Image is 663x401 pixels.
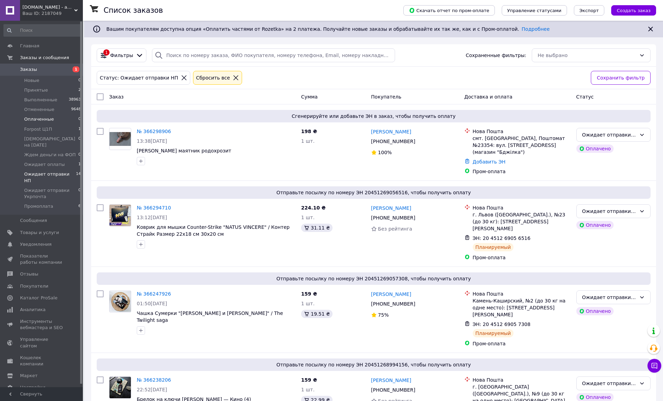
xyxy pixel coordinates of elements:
[371,301,415,307] span: [PHONE_NUMBER]
[473,254,571,261] div: Пром-оплата
[20,373,38,379] span: Маркет
[20,384,45,391] span: Настройки
[473,204,571,211] div: Нова Пошта
[378,226,412,232] span: Без рейтинга
[78,187,81,200] span: 0
[591,71,651,85] button: Сохранить фильтр
[371,377,411,384] a: [PERSON_NAME]
[20,230,59,236] span: Товары и услуги
[20,336,64,349] span: Управление сайтом
[20,355,64,367] span: Кошелек компании
[3,24,81,37] input: Поиск
[576,94,594,100] span: Статус
[538,52,636,59] div: Не выбрано
[109,132,131,146] img: Фото товару
[378,150,392,155] span: 100%
[137,215,167,220] span: 13:12[DATE]
[371,128,411,135] a: [PERSON_NAME]
[409,7,489,13] span: Скачать отчет по пром-оплате
[371,205,411,212] a: [PERSON_NAME]
[301,205,326,211] span: 224.10 ₴
[24,187,78,200] span: Ожидает отправки Укрпочта
[195,74,231,82] div: Сбросить все
[582,293,636,301] div: Ожидает отправки НП
[78,126,81,132] span: 1
[473,211,571,232] div: г. Львов ([GEOGRAPHIC_DATA].), №23 (до 30 кг): [STREET_ADDRESS][PERSON_NAME]
[20,318,64,331] span: Инструменты вебмастера и SEO
[24,136,78,148] span: [DEMOGRAPHIC_DATA] на [DATE]
[78,77,81,84] span: 0
[109,291,131,311] img: Фото товару
[71,106,81,113] span: 9648
[301,94,318,100] span: Сумма
[20,271,38,277] span: Отзывы
[466,52,526,59] span: Сохраненные фильтры:
[24,126,52,132] span: Forpost Ц1П
[576,307,614,315] div: Оплачено
[137,291,171,297] a: № 366247926
[473,376,571,383] div: Нова Пошта
[76,171,81,184] span: 14
[22,10,83,17] div: Ваш ID: 2187049
[574,5,604,16] button: Экспорт
[604,7,656,13] a: Создать заказ
[78,152,81,158] span: 0
[473,235,531,241] span: ЭН: 20 4512 6905 6516
[473,297,571,318] div: Камень-Каширский, №2 (до 30 кг на одне место): [STREET_ADDRESS][PERSON_NAME]
[301,215,315,220] span: 1 шт.
[20,241,51,248] span: Уведомления
[522,26,550,32] a: Подробнее
[24,97,57,103] span: Выполненные
[78,136,81,148] span: 0
[109,377,131,398] img: Фото товару
[473,321,531,327] span: ЭН: 20 4512 6905 7308
[109,205,131,226] img: Фото товару
[20,43,39,49] span: Главная
[137,138,167,144] span: 13:38[DATE]
[22,4,74,10] span: you-love-shop.com.ua - атрибутика, сувениры и украшения
[99,275,648,282] span: Отправьте посылку по номеру ЭН 20451269057308, чтобы получить оплату
[371,387,415,393] span: [PHONE_NUMBER]
[20,283,48,289] span: Покупатели
[378,312,389,318] span: 75%
[597,74,645,82] span: Сохранить фильтр
[20,217,47,224] span: Сообщения
[473,128,571,135] div: Нова Пошта
[99,189,648,196] span: Отправьте посылку по номеру ЭН 20451269056516, чтобы получить оплату
[20,66,37,73] span: Заказы
[301,310,333,318] div: 19.51 ₴
[576,144,614,153] div: Оплачено
[24,161,65,168] span: Ожидает оплаты
[99,113,648,120] span: Сгенерируйте или добавьте ЭН в заказ, чтобы получить оплату
[473,168,571,175] div: Пром-оплата
[582,207,636,215] div: Ожидает отправки НП
[137,224,290,237] a: Коврик для мышки Counter-Strike "NATUS VINCERE" / Контер Страйк Размер 22х18 см 30х20 см
[301,291,317,297] span: 159 ₴
[473,243,514,251] div: Планируемый
[24,203,53,209] span: Промоплата
[464,94,512,100] span: Доставка и оплата
[109,290,131,313] a: Фото товару
[582,131,636,139] div: Ожидает отправки НП
[137,148,231,153] span: [PERSON_NAME] маятник родохрозит
[371,291,411,298] a: [PERSON_NAME]
[617,8,651,13] span: Создать заказ
[137,301,167,306] span: 01:50[DATE]
[301,138,315,144] span: 1 шт.
[301,129,317,134] span: 198 ₴
[109,128,131,150] a: Фото товару
[137,387,167,392] span: 22:52[DATE]
[301,377,317,383] span: 159 ₴
[24,116,54,122] span: Оплаченные
[301,301,315,306] span: 1 шт.
[137,310,283,323] a: Чашка Сумерки "[PERSON_NAME] и [PERSON_NAME]" / The Twilight saga
[20,307,46,313] span: Аналитика
[582,380,636,387] div: Ожидает отправки НП
[301,224,333,232] div: 31.11 ₴
[24,152,76,158] span: Ждем деньги на ФОП
[473,340,571,347] div: Пром-оплата
[78,203,81,209] span: 6
[473,329,514,337] div: Планируемый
